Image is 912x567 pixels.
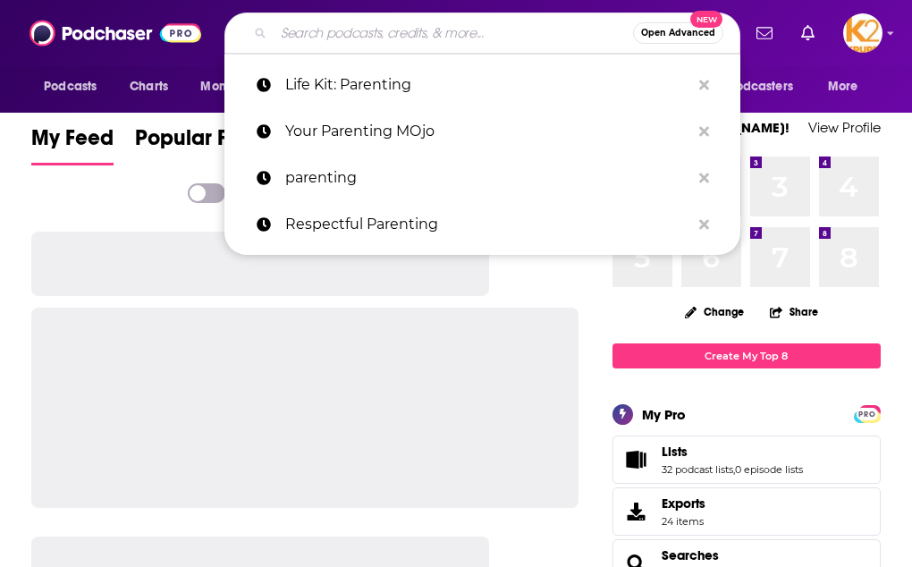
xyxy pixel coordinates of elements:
[857,406,878,419] a: PRO
[188,70,287,104] button: open menu
[662,444,803,460] a: Lists
[696,70,819,104] button: open menu
[224,62,740,108] a: Life Kit: Parenting
[118,70,179,104] a: Charts
[30,16,201,50] img: Podchaser - Follow, Share and Rate Podcasts
[31,124,114,162] span: My Feed
[662,495,705,512] span: Exports
[44,74,97,99] span: Podcasts
[843,13,882,53] img: User Profile
[135,124,266,162] span: Popular Feed
[828,74,858,99] span: More
[285,62,690,108] p: Life Kit: Parenting
[130,74,168,99] span: Charts
[285,201,690,248] p: Respectful Parenting
[633,22,723,44] button: Open AdvancedNew
[619,447,654,472] a: Lists
[769,294,819,329] button: Share
[612,343,881,368] a: Create My Top 8
[274,19,633,47] input: Search podcasts, credits, & more...
[690,11,722,28] span: New
[794,18,822,48] a: Show notifications dropdown
[642,406,686,423] div: My Pro
[808,119,881,136] a: View Profile
[674,300,755,323] button: Change
[224,108,740,155] a: Your Parenting MOjo
[815,70,881,104] button: open menu
[857,408,878,421] span: PRO
[662,463,733,476] a: 32 podcast lists
[31,124,114,165] a: My Feed
[735,463,803,476] a: 0 episode lists
[662,547,719,563] a: Searches
[612,487,881,536] a: Exports
[843,13,882,53] span: Logged in as K2Krupp
[619,499,654,524] span: Exports
[749,18,780,48] a: Show notifications dropdown
[200,74,264,99] span: Monitoring
[188,183,423,203] a: New Releases & Guests Only
[662,515,705,528] span: 24 items
[612,436,881,484] span: Lists
[224,155,740,201] a: parenting
[31,70,120,104] button: open menu
[135,124,266,165] a: Popular Feed
[285,108,690,155] p: Your Parenting MOjo
[641,29,715,38] span: Open Advanced
[707,74,793,99] span: For Podcasters
[843,13,882,53] button: Show profile menu
[662,444,688,460] span: Lists
[285,155,690,201] p: parenting
[733,463,735,476] span: ,
[224,201,740,248] a: Respectful Parenting
[224,13,740,54] div: Search podcasts, credits, & more...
